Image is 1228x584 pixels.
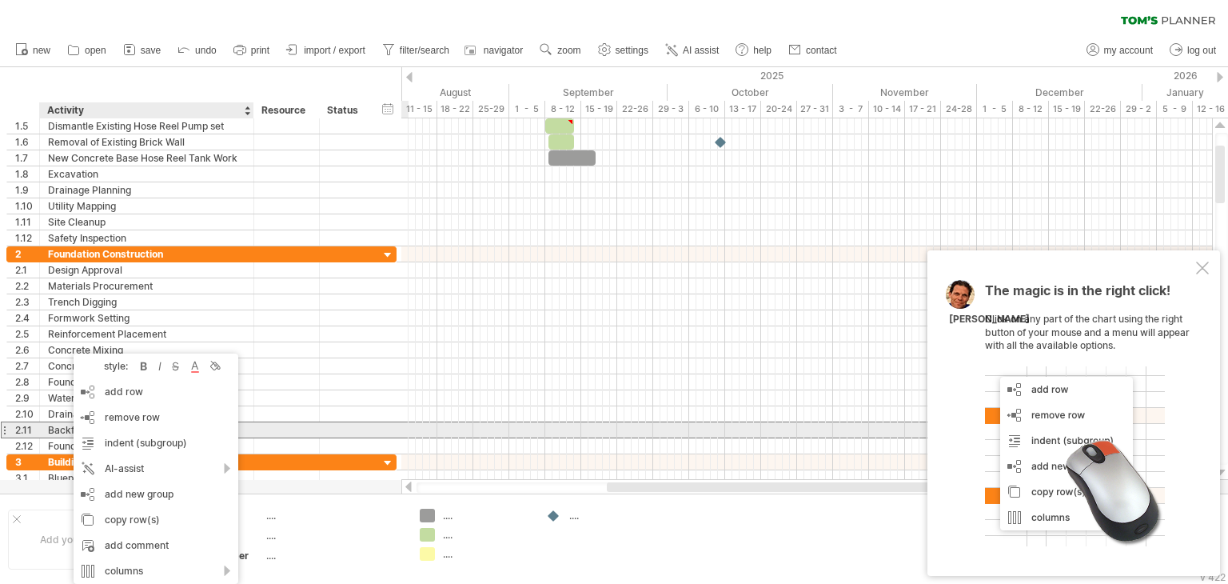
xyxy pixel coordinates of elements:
[48,150,245,166] div: New Concrete Base Hose Reel Tank Work
[85,45,106,56] span: open
[1200,571,1226,583] div: v 422
[8,510,157,570] div: Add your own logo
[358,84,509,101] div: August 2025
[266,549,401,562] div: ....
[509,84,668,101] div: September 2025
[48,166,245,182] div: Excavation
[74,482,238,507] div: add new group
[784,40,842,61] a: contact
[15,118,39,134] div: 1.5
[48,422,245,438] div: Backfilling
[48,278,245,294] div: Materials Procurement
[668,84,833,101] div: October 2025
[569,509,656,522] div: ....
[905,101,941,118] div: 17 - 21
[437,101,473,118] div: 18 - 22
[732,40,776,61] a: help
[304,45,365,56] span: import / export
[48,342,245,358] div: Concrete Mixing
[443,528,530,542] div: ....
[48,326,245,342] div: Reinforcement Placement
[141,45,161,56] span: save
[1121,101,1157,118] div: 29 - 2
[869,101,905,118] div: 10 - 14
[48,246,245,262] div: Foundation Construction
[15,166,39,182] div: 1.8
[15,262,39,278] div: 2.1
[48,198,245,214] div: Utility Mapping
[15,454,39,470] div: 3
[48,358,245,374] div: Concrete Pouring
[48,134,245,150] div: Removal of Existing Brick Wall
[48,182,245,198] div: Drainage Planning
[401,101,437,118] div: 11 - 15
[48,230,245,246] div: Safety Inspection
[462,40,528,61] a: navigator
[48,470,245,486] div: Blueprint Study
[1104,45,1153,56] span: my account
[977,84,1142,101] div: December 2025
[15,294,39,310] div: 2.3
[594,40,653,61] a: settings
[797,101,833,118] div: 27 - 31
[48,390,245,406] div: Waterproofing Application
[15,470,39,486] div: 3.1
[1082,40,1158,61] a: my account
[15,230,39,246] div: 1.12
[536,40,585,61] a: zoom
[48,310,245,326] div: Formwork Setting
[509,101,545,118] div: 1 - 5
[173,40,221,61] a: undo
[282,40,370,61] a: import / export
[195,45,217,56] span: undo
[761,101,797,118] div: 20-24
[74,430,238,456] div: indent (subgroup)
[47,102,245,118] div: Activity
[15,358,39,374] div: 2.7
[1187,45,1216,56] span: log out
[48,406,245,422] div: Drainage Installation
[473,101,509,118] div: 25-29
[1013,101,1049,118] div: 8 - 12
[557,45,580,56] span: zoom
[15,310,39,326] div: 2.4
[616,45,648,56] span: settings
[63,40,111,61] a: open
[261,102,310,118] div: Resource
[15,390,39,406] div: 2.9
[400,45,449,56] span: filter/search
[74,558,238,584] div: columns
[661,40,724,61] a: AI assist
[48,454,245,470] div: Building Framework
[378,40,454,61] a: filter/search
[949,313,1030,326] div: [PERSON_NAME]
[15,374,39,390] div: 2.8
[74,456,238,482] div: AI-assist
[683,45,719,56] span: AI assist
[985,284,1193,546] div: Click on any part of the chart using the right button of your mouse and a menu will appear with a...
[443,547,530,561] div: ....
[327,102,362,118] div: Status
[15,342,39,358] div: 2.6
[833,84,977,101] div: November 2025
[105,411,160,423] span: remove row
[15,198,39,214] div: 1.10
[48,214,245,230] div: Site Cleanup
[689,101,725,118] div: 6 - 10
[48,294,245,310] div: Trench Digging
[985,282,1170,306] span: The magic is in the right click!
[15,150,39,166] div: 1.7
[653,101,689,118] div: 29 - 3
[74,533,238,558] div: add comment
[74,379,238,405] div: add row
[74,507,238,533] div: copy row(s)
[725,101,761,118] div: 13 - 17
[48,118,245,134] div: Dismantle Existing Hose Reel Pump set
[48,374,245,390] div: Foundation Setting
[484,45,523,56] span: navigator
[1157,101,1193,118] div: 5 - 9
[617,101,653,118] div: 22-26
[48,262,245,278] div: Design Approval
[15,326,39,342] div: 2.5
[15,422,39,438] div: 2.11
